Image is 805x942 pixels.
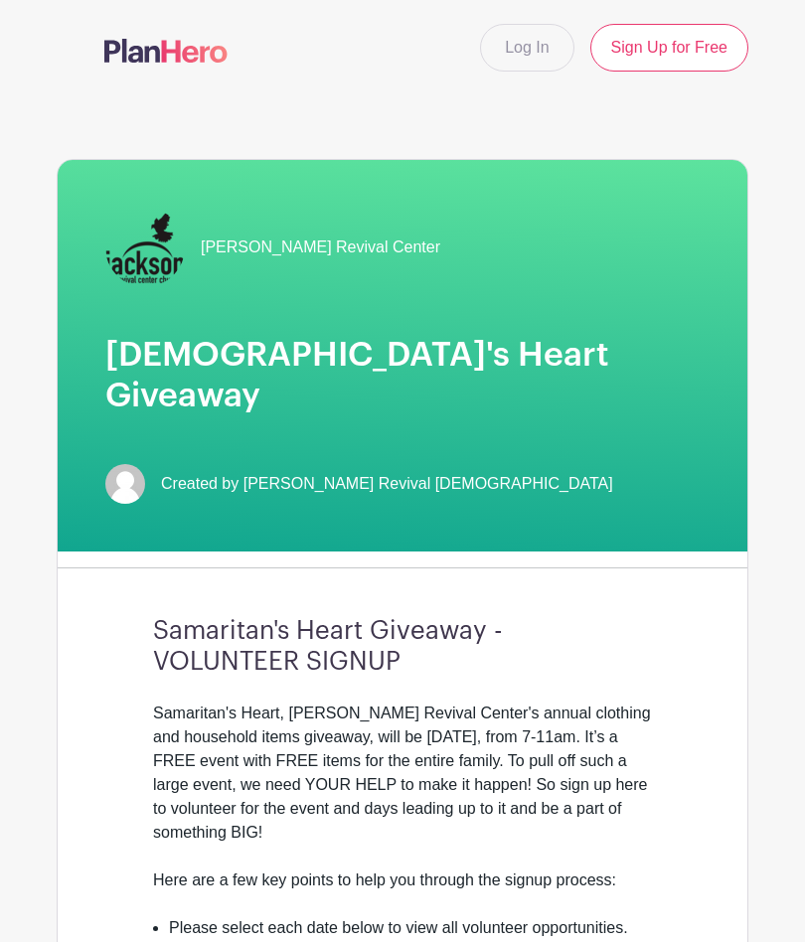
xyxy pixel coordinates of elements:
span: [PERSON_NAME] Revival Center [201,235,440,259]
a: Log In [480,24,573,72]
span: Created by [PERSON_NAME] Revival [DEMOGRAPHIC_DATA] [161,472,613,496]
img: default-ce2991bfa6775e67f084385cd625a349d9dcbb7a52a09fb2fda1e96e2d18dcdb.png [105,464,145,504]
h3: Samaritan's Heart Giveaway - VOLUNTEER SIGNUP [153,616,652,678]
h1: [DEMOGRAPHIC_DATA]'s Heart Giveaway [105,335,700,416]
img: logo-507f7623f17ff9eddc593b1ce0a138ce2505c220e1c5a4e2b4648c50719b7d32.svg [104,39,228,63]
img: JRC%20Vertical%20Logo.png [105,208,185,287]
div: Samaritan's Heart, [PERSON_NAME] Revival Center's annual clothing and household items giveaway, w... [153,702,652,916]
a: Sign Up for Free [590,24,748,72]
